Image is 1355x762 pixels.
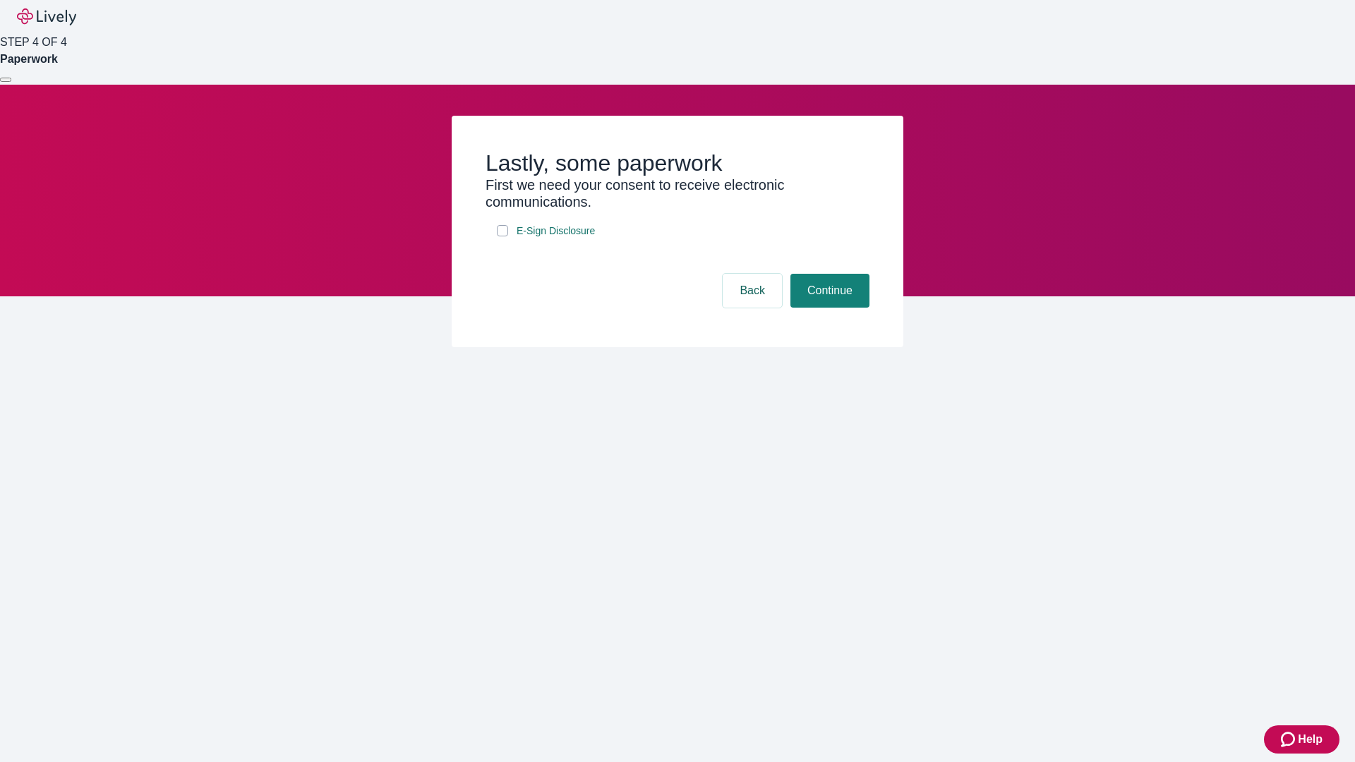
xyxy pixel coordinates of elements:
button: Zendesk support iconHelp [1264,725,1339,754]
span: Help [1298,731,1323,748]
button: Back [723,274,782,308]
button: Continue [790,274,869,308]
h2: Lastly, some paperwork [486,150,869,176]
svg: Zendesk support icon [1281,731,1298,748]
img: Lively [17,8,76,25]
h3: First we need your consent to receive electronic communications. [486,176,869,210]
span: E-Sign Disclosure [517,224,595,238]
a: e-sign disclosure document [514,222,598,240]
